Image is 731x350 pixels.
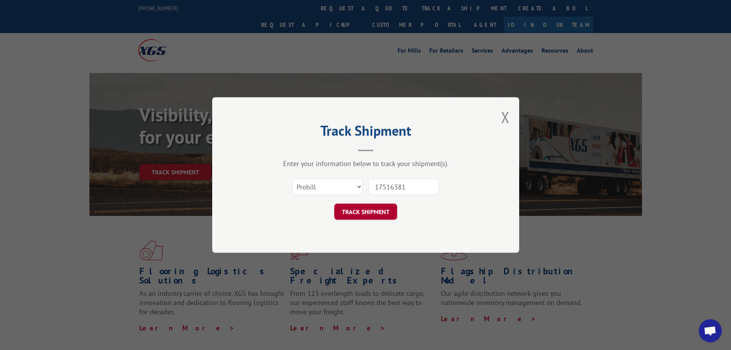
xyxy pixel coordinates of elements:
h2: Track Shipment [251,125,481,140]
button: Close modal [501,107,510,127]
button: TRACK SHIPMENT [334,204,397,220]
div: Enter your information below to track your shipment(s). [251,159,481,168]
input: Number(s) [368,179,439,195]
a: Open chat [699,319,722,342]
